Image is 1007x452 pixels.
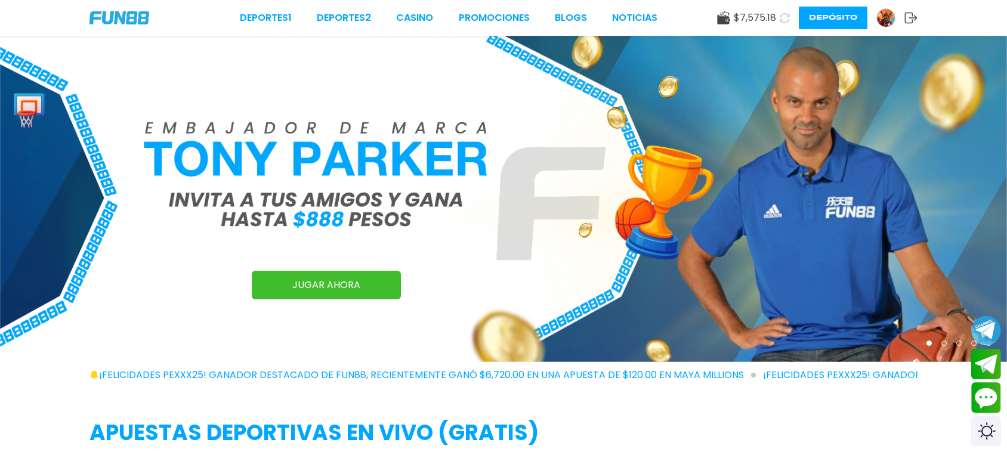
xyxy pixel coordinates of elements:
img: Company Logo [89,11,149,24]
h2: APUESTAS DEPORTIVAS EN VIVO (gratis) [89,417,918,449]
button: Join telegram channel [971,315,1001,346]
a: NOTICIAS [612,11,657,25]
a: JUGAR AHORA [252,271,401,299]
a: BLOGS [555,11,587,25]
a: Deportes1 [240,11,292,25]
span: $ 7,575.18 [734,11,776,25]
a: CASINO [396,11,433,25]
span: ¡FELICIDADES pexxx25! GANADOR DESTACADO DE FUN88, RECIENTEMENTE GANÓ $6,720.00 EN UNA APUESTA DE ... [99,368,756,382]
a: Avatar [876,8,904,27]
button: Depósito [799,7,867,29]
button: Join telegram [971,349,1001,380]
button: Contact customer service [971,382,1001,413]
img: Avatar [877,9,895,27]
a: Deportes2 [317,11,371,25]
div: Switch theme [971,416,1001,446]
a: Promociones [459,11,530,25]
